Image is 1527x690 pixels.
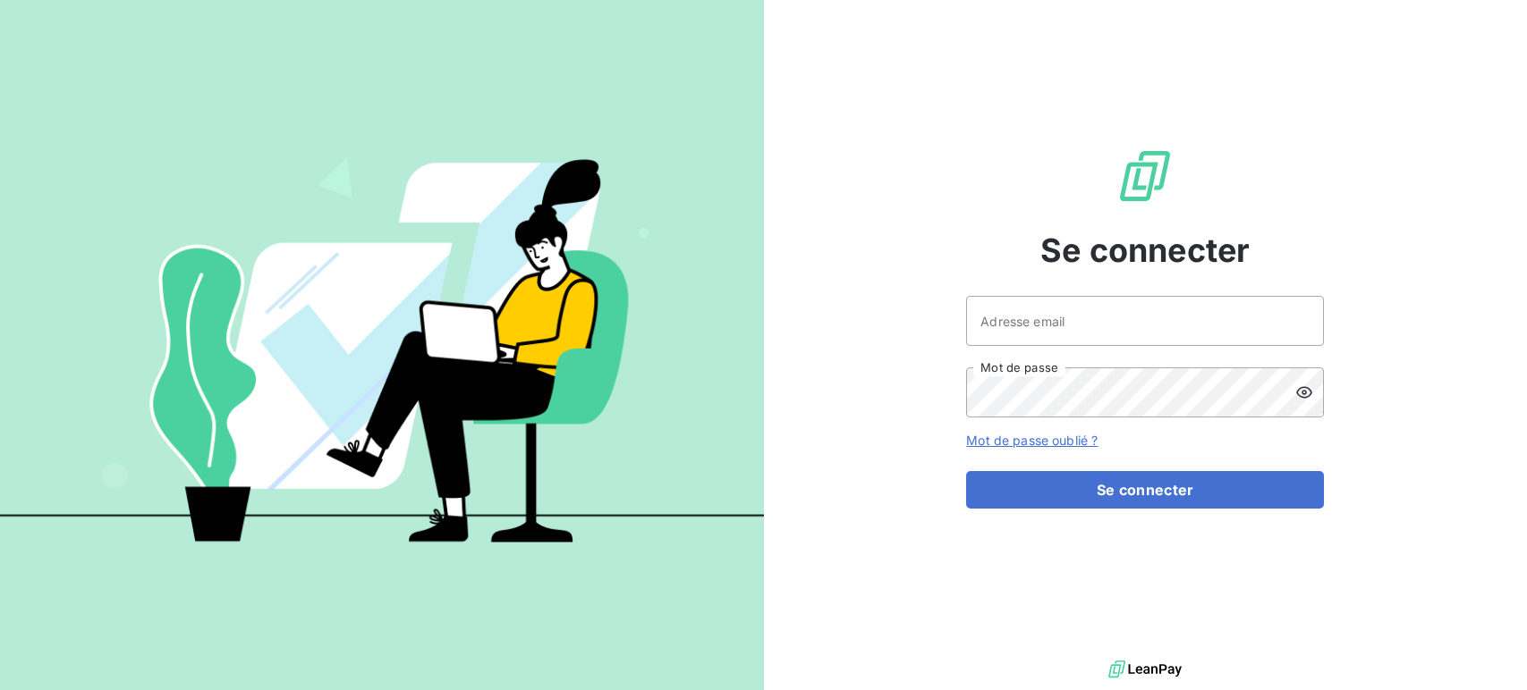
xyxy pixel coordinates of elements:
[1116,147,1174,205] img: Logo LeanPay
[966,471,1324,509] button: Se connecter
[1108,656,1182,683] img: logo
[966,296,1324,346] input: placeholder
[1040,226,1250,274] span: Se connecter
[966,433,1098,448] a: Mot de passe oublié ?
